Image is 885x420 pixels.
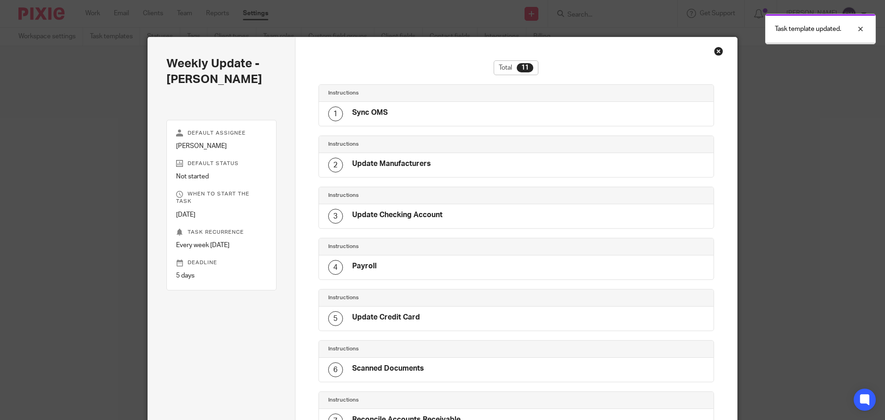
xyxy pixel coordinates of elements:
[352,210,442,220] h4: Update Checking Account
[352,364,424,373] h4: Scanned Documents
[328,192,516,199] h4: Instructions
[328,141,516,148] h4: Instructions
[176,142,267,151] p: [PERSON_NAME]
[494,60,538,75] div: Total
[176,190,267,205] p: When to start the task
[176,271,267,280] p: 5 days
[176,229,267,236] p: Task recurrence
[176,259,267,266] p: Deadline
[775,24,841,34] p: Task template updated.
[714,47,723,56] div: Close this dialog window
[352,159,431,169] h4: Update Manufacturers
[328,311,343,326] div: 5
[328,345,516,353] h4: Instructions
[176,241,267,250] p: Every week [DATE]
[328,396,516,404] h4: Instructions
[352,108,388,118] h4: Sync OMS
[176,172,267,181] p: Not started
[352,313,420,322] h4: Update Credit Card
[328,260,343,275] div: 4
[328,89,516,97] h4: Instructions
[328,158,343,172] div: 2
[517,63,533,72] div: 11
[328,106,343,121] div: 1
[176,210,267,219] p: [DATE]
[166,56,277,88] h2: Weekly Update - [PERSON_NAME]
[176,130,267,137] p: Default assignee
[328,209,343,224] div: 3
[352,261,377,271] h4: Payroll
[176,160,267,167] p: Default status
[328,243,516,250] h4: Instructions
[328,294,516,302] h4: Instructions
[328,362,343,377] div: 6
